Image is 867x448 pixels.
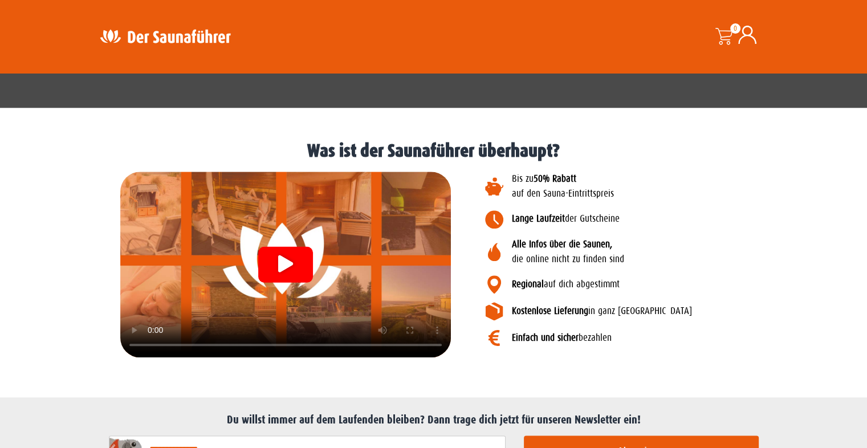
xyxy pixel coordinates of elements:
p: der Gutscheine [512,211,799,226]
b: Alle Infos über die Saunen, [512,239,612,250]
b: Kostenlose Lieferung [512,306,588,316]
h1: Was ist der Saunaführer überhaupt? [6,142,861,160]
b: Einfach und sicher [512,332,579,343]
b: Regional [512,279,544,290]
p: Bis zu auf den Sauna-Eintrittspreis [512,172,799,202]
b: Lange Laufzeit [512,213,565,224]
span: 0 [730,23,740,34]
div: Video abspielen [258,246,313,282]
p: auf dich abgestimmt [512,277,799,292]
p: die online nicht zu finden sind [512,237,799,267]
b: 50% Rabatt [534,173,576,184]
p: bezahlen [512,331,799,345]
h2: Du willst immer auf dem Laufenden bleiben? Dann trage dich jetzt für unseren Newsletter ein! [97,413,770,427]
p: in ganz [GEOGRAPHIC_DATA] [512,304,799,319]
